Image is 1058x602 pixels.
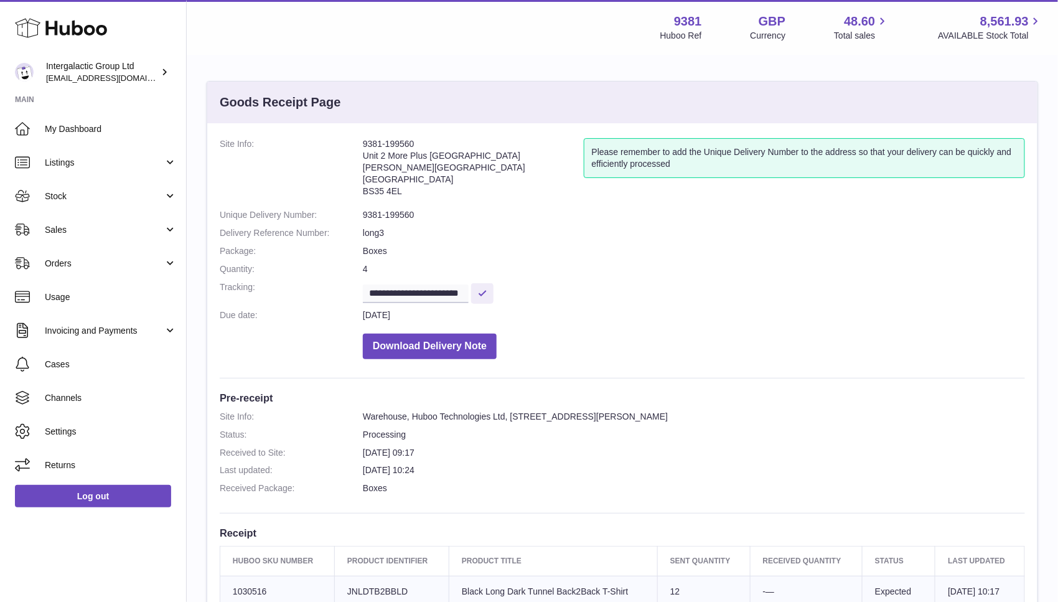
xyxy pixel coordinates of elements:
[45,459,177,471] span: Returns
[46,60,158,84] div: Intergalactic Group Ltd
[220,309,363,321] dt: Due date:
[45,291,177,303] span: Usage
[363,227,1025,239] dd: long3
[980,13,1029,30] span: 8,561.93
[657,547,750,576] th: Sent Quantity
[45,392,177,404] span: Channels
[45,359,177,370] span: Cases
[220,281,363,303] dt: Tracking:
[220,447,363,459] dt: Received to Site:
[935,547,1025,576] th: Last updated
[220,94,341,111] h3: Goods Receipt Page
[220,227,363,239] dt: Delivery Reference Number:
[363,309,1025,321] dd: [DATE]
[46,73,183,83] span: [EMAIL_ADDRESS][DOMAIN_NAME]
[220,482,363,494] dt: Received Package:
[45,123,177,135] span: My Dashboard
[449,547,658,576] th: Product title
[363,482,1025,494] dd: Boxes
[220,411,363,423] dt: Site Info:
[363,464,1025,476] dd: [DATE] 10:24
[834,13,889,42] a: 48.60 Total sales
[220,464,363,476] dt: Last updated:
[363,138,584,203] address: 9381-199560 Unit 2 More Plus [GEOGRAPHIC_DATA] [PERSON_NAME][GEOGRAPHIC_DATA] [GEOGRAPHIC_DATA] B...
[45,258,164,270] span: Orders
[363,245,1025,257] dd: Boxes
[15,63,34,82] img: info@junglistnetwork.com
[938,13,1043,42] a: 8,561.93 AVAILABLE Stock Total
[863,547,935,576] th: Status
[363,334,497,359] button: Download Delivery Note
[759,13,785,30] strong: GBP
[45,325,164,337] span: Invoicing and Payments
[363,429,1025,441] dd: Processing
[220,391,1025,405] h3: Pre-receipt
[660,30,702,42] div: Huboo Ref
[220,263,363,275] dt: Quantity:
[834,30,889,42] span: Total sales
[45,157,164,169] span: Listings
[15,485,171,507] a: Log out
[938,30,1043,42] span: AVAILABLE Stock Total
[584,138,1025,178] div: Please remember to add the Unique Delivery Number to the address so that your delivery can be qui...
[844,13,875,30] span: 48.60
[363,209,1025,221] dd: 9381-199560
[363,263,1025,275] dd: 4
[220,429,363,441] dt: Status:
[220,138,363,203] dt: Site Info:
[674,13,702,30] strong: 9381
[335,547,449,576] th: Product Identifier
[220,245,363,257] dt: Package:
[363,411,1025,423] dd: Warehouse, Huboo Technologies Ltd, [STREET_ADDRESS][PERSON_NAME]
[45,224,164,236] span: Sales
[363,447,1025,459] dd: [DATE] 09:17
[750,547,862,576] th: Received Quantity
[220,547,335,576] th: Huboo SKU Number
[220,526,1025,540] h3: Receipt
[220,209,363,221] dt: Unique Delivery Number:
[45,426,177,438] span: Settings
[751,30,786,42] div: Currency
[45,190,164,202] span: Stock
